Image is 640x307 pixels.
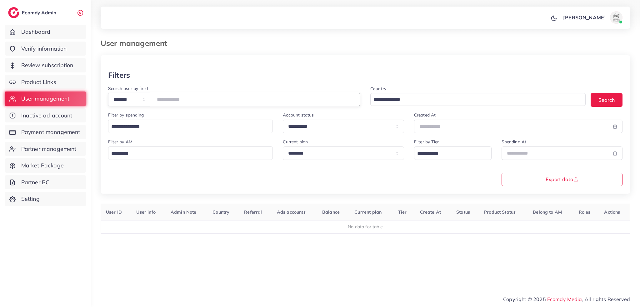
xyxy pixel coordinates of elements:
[106,209,122,215] span: User ID
[108,146,273,160] div: Search for option
[21,195,40,203] span: Setting
[414,146,492,160] div: Search for option
[283,112,314,118] label: Account status
[8,7,19,18] img: logo
[533,209,562,215] span: Belong to AM
[8,7,58,18] a: logoEcomdy Admin
[5,158,86,173] a: Market Package
[503,295,630,303] span: Copyright © 2025
[5,125,86,139] a: Payment management
[5,108,86,123] a: Inactive ad account
[415,149,483,159] input: Search for option
[5,142,86,156] a: Partner management
[171,209,197,215] span: Admin Note
[108,85,148,92] label: Search user by field
[5,175,86,190] a: Partner BC
[547,296,582,302] a: Ecomdy Media
[21,45,67,53] span: Verify information
[21,28,50,36] span: Dashboard
[563,14,606,21] p: [PERSON_NAME]
[21,178,50,186] span: Partner BC
[5,92,86,106] a: User management
[108,71,130,80] h3: Filters
[579,209,591,215] span: Roles
[414,139,439,145] label: Filter by Tier
[108,139,132,145] label: Filter by AM
[322,209,340,215] span: Balance
[414,112,436,118] label: Created At
[484,209,516,215] span: Product Status
[108,112,144,118] label: Filter by spending
[22,10,58,16] h2: Ecomdy Admin
[456,209,470,215] span: Status
[21,161,64,170] span: Market Package
[21,78,56,86] span: Product Links
[546,177,578,182] span: Export data
[21,128,80,136] span: Payment management
[420,209,441,215] span: Create At
[5,58,86,72] a: Review subscription
[582,295,630,303] span: , All rights Reserved
[398,209,407,215] span: Tier
[283,139,308,145] label: Current plan
[21,145,77,153] span: Partner management
[370,86,386,92] label: Country
[502,173,623,186] button: Export data
[604,209,620,215] span: Actions
[136,209,155,215] span: User info
[21,61,73,69] span: Review subscription
[370,93,586,106] div: Search for option
[502,139,527,145] label: Spending At
[354,209,382,215] span: Current plan
[104,224,627,230] div: No data for table
[21,111,72,120] span: Inactive ad account
[5,75,86,89] a: Product Links
[108,120,273,133] div: Search for option
[560,11,625,24] a: [PERSON_NAME]avatar
[277,209,306,215] span: Ads accounts
[5,25,86,39] a: Dashboard
[109,122,265,132] input: Search for option
[5,192,86,206] a: Setting
[244,209,262,215] span: Referral
[610,11,622,24] img: avatar
[101,39,172,48] h3: User management
[109,149,265,159] input: Search for option
[371,95,577,105] input: Search for option
[21,95,69,103] span: User management
[5,42,86,56] a: Verify information
[212,209,229,215] span: Country
[591,93,622,106] button: Search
